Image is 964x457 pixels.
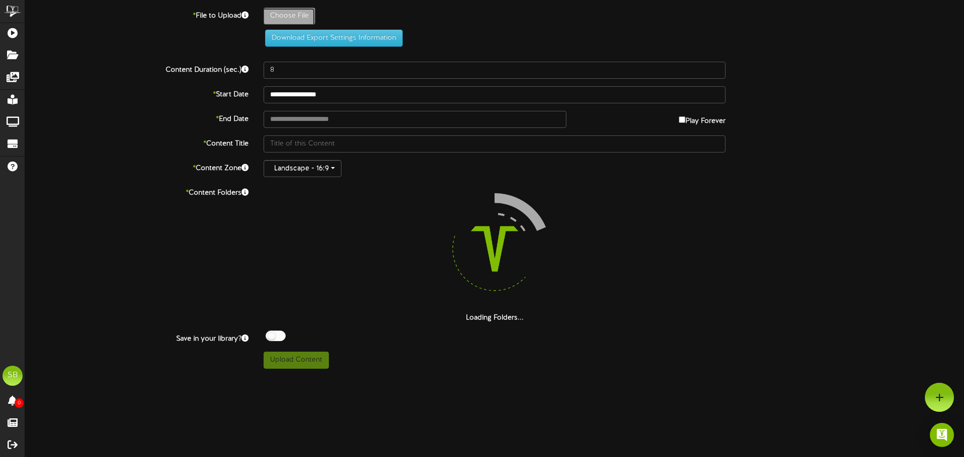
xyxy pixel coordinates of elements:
[18,331,256,344] label: Save in your library?
[679,111,726,126] label: Play Forever
[430,185,559,313] img: loading-spinner-4.png
[18,135,256,149] label: Content Title
[264,160,341,177] button: Landscape - 16:9
[265,30,403,47] button: Download Export Settings Information
[264,352,329,369] button: Upload Content
[3,366,23,386] div: SB
[18,8,256,21] label: File to Upload
[18,160,256,174] label: Content Zone
[260,34,403,42] a: Download Export Settings Information
[18,185,256,198] label: Content Folders
[930,423,954,447] div: Open Intercom Messenger
[18,62,256,75] label: Content Duration (sec.)
[15,398,24,408] span: 0
[466,314,524,322] strong: Loading Folders...
[679,116,685,123] input: Play Forever
[264,135,726,153] input: Title of this Content
[18,111,256,124] label: End Date
[18,86,256,100] label: Start Date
